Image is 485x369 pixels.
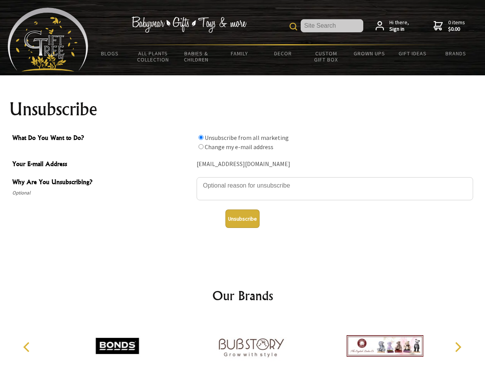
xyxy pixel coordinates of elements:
div: [EMAIL_ADDRESS][DOMAIN_NAME] [197,158,473,170]
input: What Do You Want to Do? [199,144,204,149]
input: Site Search [301,19,363,32]
span: Hi there, [389,19,409,33]
img: Babywear - Gifts - Toys & more [131,17,247,33]
a: Hi there,Sign in [376,19,409,33]
a: 0 items$0.00 [434,19,465,33]
span: Your E-mail Address [12,159,193,170]
input: What Do You Want to Do? [199,135,204,140]
label: Unsubscribe from all marketing [205,134,289,141]
h1: Unsubscribe [9,100,476,118]
button: Previous [19,339,36,356]
a: Family [218,45,262,61]
a: Grown Ups [348,45,391,61]
button: Unsubscribe [225,209,260,228]
span: 0 items [448,19,465,33]
h2: Our Brands [15,286,470,305]
textarea: Why Are You Unsubscribing? [197,177,473,200]
a: Babies & Children [175,45,218,68]
span: Optional [12,188,193,198]
a: All Plants Collection [132,45,175,68]
span: What Do You Want to Do? [12,133,193,144]
strong: Sign in [389,26,409,33]
img: product search [290,23,297,30]
a: Gift Ideas [391,45,434,61]
button: Next [449,339,466,356]
img: Babyware - Gifts - Toys and more... [8,8,88,71]
a: BLOGS [88,45,132,61]
span: Why Are You Unsubscribing? [12,177,193,188]
a: Decor [261,45,305,61]
a: Custom Gift Box [305,45,348,68]
label: Change my e-mail address [205,143,273,151]
a: Brands [434,45,478,61]
strong: $0.00 [448,26,465,33]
